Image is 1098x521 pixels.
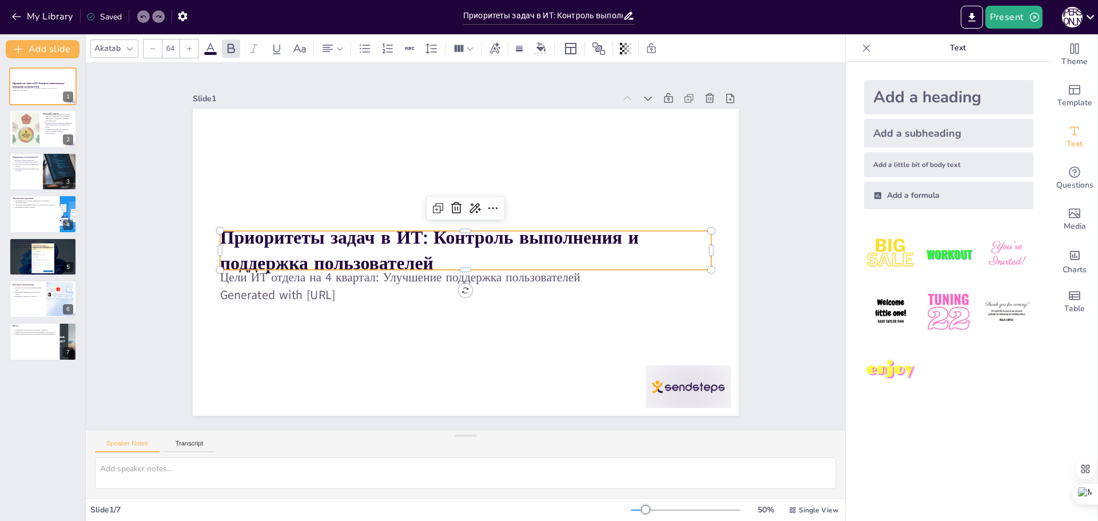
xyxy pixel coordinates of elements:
p: Планирование деятельности ИТ отдела на следующий квартал. [15,333,56,336]
input: Insert title [463,7,623,24]
p: Каждая категория задач имеет свой SLA. [15,242,73,244]
p: Итоги [13,324,57,328]
div: 4 [63,220,73,230]
strong: Приоритеты задач в ИТ: Контроль выполнения и поддержка пользователей [223,150,636,303]
div: https://cdn.sendsteps.com/images/logo/sendsteps_logo_white.pnghttps://cdn.sendsteps.com/images/lo... [9,67,77,105]
button: Transcript [164,440,215,452]
img: 1.jpeg [864,228,917,281]
div: Add text boxes [1052,117,1097,158]
p: Подведение итогов работы ИТ отдела в 4 квартале. [15,329,56,332]
div: 6 [63,304,73,315]
div: Add a formula [864,182,1033,209]
img: 2.jpeg [922,228,975,281]
img: 4.jpeg [864,285,917,339]
img: 3.jpeg [980,228,1033,281]
div: Add a little bit of body text [864,152,1033,177]
div: Add a subheading [864,119,1033,148]
div: Saved [86,11,122,22]
div: Layout [562,39,580,58]
span: Single View [799,506,838,515]
button: Add slide [6,40,79,58]
img: 7.jpeg [864,344,917,397]
button: Speaker Notes [95,440,160,452]
span: Charts [1063,264,1087,276]
p: Цели ИТ отдела на 4 квартал: Улучшение поддержка пользователей [220,192,692,360]
p: Программа Pyrus позволяет эффективно отслеживать выполнение задач. [15,200,56,204]
div: Add ready made slides [1052,75,1097,117]
div: https://cdn.sendsteps.com/images/logo/sendsteps_logo_white.pnghttps://cdn.sendsteps.com/images/lo... [9,280,77,318]
button: Export to PowerPoint [961,6,983,29]
div: А [PERSON_NAME] [1062,7,1083,27]
p: Определение приоритетов и сроков выполнения. [15,244,73,246]
div: https://cdn.sendsteps.com/images/logo/sendsteps_logo_white.pnghttps://cdn.sendsteps.com/images/lo... [9,153,77,190]
button: Present [985,6,1043,29]
p: Внедрение четких процессов управления задачами поможет в достижении этих целей. [45,121,73,128]
strong: Приоритеты задач в ИТ: Контроль выполнения и поддержка пользователей [13,82,64,88]
p: Избежание путаницы в задачах. [15,206,56,208]
img: 5.jpeg [922,285,975,339]
p: Цели ИТ отдела [43,112,73,115]
div: 3 [63,177,73,187]
div: Slide 1 [250,16,655,157]
span: Theme [1061,55,1088,68]
div: Border settings [513,39,526,58]
div: Get real-time input from your audience [1052,158,1097,199]
button: А [PERSON_NAME] [1062,6,1083,29]
span: Table [1064,303,1085,315]
p: Упрощение коммуникации между ресторанами и ИТ отделом. [15,204,56,206]
span: Questions [1056,179,1093,192]
button: My Library [9,7,78,26]
div: Background color [532,42,550,54]
div: 7 [63,347,73,357]
p: Контроль выполнения [13,283,43,287]
p: Поддержка пользователей [13,156,39,159]
div: Add images, graphics, shapes or video [1052,199,1097,240]
img: 6.jpeg [980,285,1033,339]
div: Text effects [486,39,503,58]
div: 5 [63,262,73,272]
p: Повышение доверия пользователей к ИТ отделу. [15,168,39,172]
span: Position [592,42,606,55]
p: Управление задачами [13,197,57,200]
p: Выявление узких мест в процессе. [15,295,43,297]
p: Повышение эффективности работы ИТ отдела. [15,291,43,295]
div: Add a table [1052,281,1097,323]
div: Change the overall theme [1052,34,1097,75]
p: Generated with [URL] [13,89,73,92]
p: Цели ИТ отдела на 4 квартал: Улучшение поддержка пользователей [13,88,73,90]
p: Оценка достигнутых результатов в поддержке пользователей. [15,331,56,333]
p: Оперативное решение возникающих проблем. [15,163,39,167]
div: https://cdn.sendsteps.com/images/logo/sendsteps_logo_white.pnghttps://cdn.sendsteps.com/images/lo... [9,195,77,233]
p: SLA для категорий задач [13,239,73,242]
span: Media [1064,220,1086,233]
p: Text [876,34,1040,62]
div: 7 [9,323,77,360]
p: Высокий уровень поддержки пользователей является приоритетом. [15,159,39,163]
div: 2 [63,134,73,145]
div: Akatab [92,41,123,56]
div: https://cdn.sendsteps.com/images/logo/sendsteps_logo_white.pnghttps://cdn.sendsteps.com/images/lo... [9,238,77,276]
div: Add charts and graphs [1052,240,1097,281]
span: Template [1057,97,1092,109]
div: Column Count [451,39,476,58]
span: Text [1067,138,1083,150]
div: 50 % [752,504,779,515]
div: https://cdn.sendsteps.com/images/logo/sendsteps_logo_white.pnghttps://cdn.sendsteps.com/images/lo... [9,110,77,148]
p: Основные цели ИТ отдела на 4 квартал включают поддержку пользователей и эффективное управление за... [45,113,73,122]
div: 1 [63,92,73,102]
div: Add a heading [864,80,1033,114]
p: Улучшение качества обслуживания повысит удовлетворенность пользователей. [45,128,73,134]
div: Slide 1 / 7 [90,504,631,515]
p: Внедрение систем контроля выполнения задач. [15,287,43,291]
p: Помощь пользователям в понимании сроков решения проблем. [15,246,73,248]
